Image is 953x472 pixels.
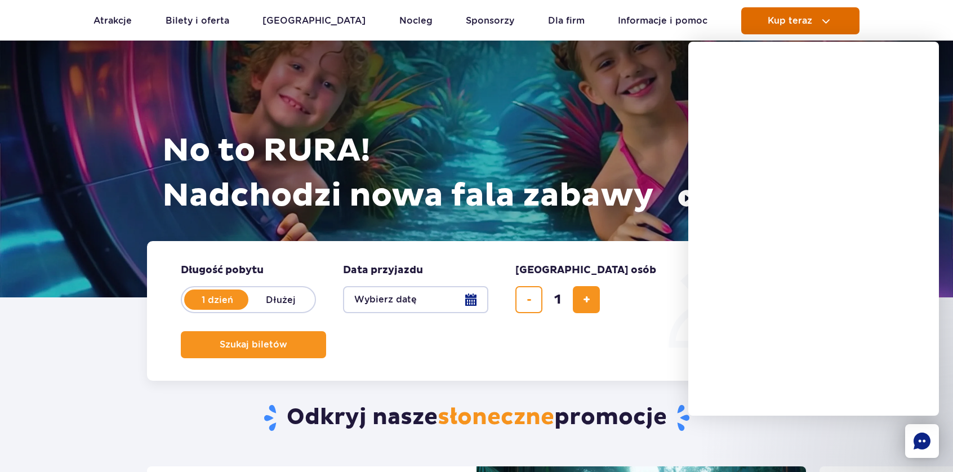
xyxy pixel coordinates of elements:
a: Atrakcje [93,7,132,34]
span: Data przyjazdu [343,264,423,277]
input: liczba biletów [544,286,571,313]
span: Długość pobytu [181,264,264,277]
button: Wybierz datę [343,286,488,313]
h2: Odkryj nasze promocje [147,403,807,433]
button: Obejrzyj spot [678,189,798,207]
iframe: chatbot [688,42,939,416]
span: [GEOGRAPHIC_DATA] osób [515,264,656,277]
button: Szukaj biletów [181,331,326,358]
a: Dla firm [548,7,585,34]
span: Kup teraz [768,16,812,26]
a: Sponsorzy [466,7,514,34]
a: Bilety i oferta [166,7,229,34]
span: Szukaj biletów [220,340,287,350]
button: Kup teraz [741,7,860,34]
a: [GEOGRAPHIC_DATA] [262,7,366,34]
span: słoneczne [438,403,554,431]
h1: No to RURA! Nadchodzi nowa fala zabawy [162,128,798,219]
a: Nocleg [399,7,433,34]
button: dodaj bilet [573,286,600,313]
button: usuń bilet [515,286,542,313]
label: Dłużej [248,288,313,311]
label: 1 dzień [185,288,250,311]
form: Planowanie wizyty w Park of Poland [147,241,806,381]
a: Informacje i pomoc [618,7,707,34]
div: Chat [905,424,939,458]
